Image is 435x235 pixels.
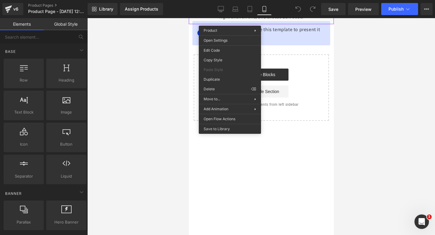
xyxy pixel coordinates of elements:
a: Explore Blocks [45,50,100,63]
span: Paste Style [204,67,256,72]
span: Product [204,28,217,33]
span: Delete [204,86,251,92]
a: Add Single Section [45,67,100,79]
span: 1 [427,214,432,219]
span: Image [48,109,85,115]
span: Save to Library [204,126,256,132]
span: Library [99,6,113,12]
button: Publish [381,3,418,15]
span: Move to... [204,96,254,102]
span: Publish [388,7,404,11]
a: Tablet [243,3,257,15]
button: Undo [292,3,304,15]
span: Copy Style [204,57,256,63]
div: Assign Products [125,7,158,11]
button: More [420,3,433,15]
span: Save [328,6,338,12]
span: Open Flow Actions [204,116,256,122]
span: Base [5,49,16,54]
span: and use this template to present it on live store [20,8,137,22]
a: New Library [88,3,118,15]
span: Product Page - [DATE] 12:24:18 [28,9,86,14]
span: Add Animation [204,106,254,112]
span: Open Settings [204,38,256,43]
span: Preview [355,6,372,12]
a: Mobile [257,3,272,15]
span: Hero Banner [48,219,85,225]
span: Separator [5,173,42,179]
span: Parallax [5,219,42,225]
span: Liquid [48,173,85,179]
span: Edit Code [204,48,256,53]
iframe: Intercom live chat [414,214,429,229]
span: Banner [5,191,22,196]
a: Desktop [214,3,228,15]
span: Duplicate [204,77,256,82]
div: v6 [12,5,20,13]
a: Laptop [228,3,243,15]
a: Global Style [44,18,88,30]
span: Assign a product [20,8,56,14]
a: Product Pages [28,3,98,8]
span: Heading [48,77,85,83]
button: Redo [307,3,319,15]
a: v6 [2,3,23,15]
span: Icon [5,141,42,147]
span: Row [5,77,42,83]
span: Button [48,141,85,147]
span: Text Block [5,109,42,115]
span: ⌫ [251,86,256,92]
a: Preview [348,3,379,15]
p: or Drag & Drop elements from left sidebar [14,84,130,89]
